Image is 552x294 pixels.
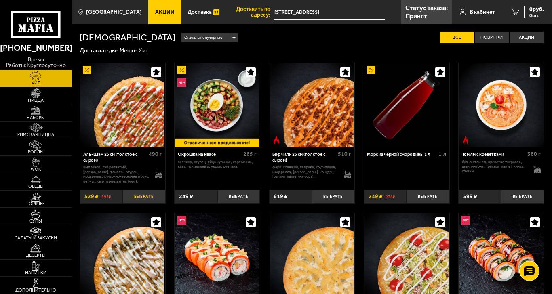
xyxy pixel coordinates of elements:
[83,152,147,163] div: Аль-Шам 25 см (толстое с сыром)
[461,216,470,225] img: Новинка
[217,190,260,204] button: Выбрать
[101,194,111,199] s: 595 ₽
[122,190,165,204] button: Выбрать
[269,63,354,147] a: Острое блюдоБиф чили 25 см (толстое с сыром)
[120,47,137,54] a: Меню-
[364,63,449,147] img: Морс из черной смородины 1 л
[470,9,495,15] span: В кабинет
[272,136,280,144] img: Острое блюдо
[475,32,509,43] label: Новинки
[367,152,436,157] div: Морс из черной смородины 1 л
[139,47,148,55] div: Хит
[149,151,162,157] span: 490 г
[83,66,91,74] img: Акционный
[462,160,528,173] p: бульон том ям, креветка тигровая, шампиньоны, [PERSON_NAME], кинза, сливки.
[463,194,477,199] span: 599 ₽
[529,6,544,12] span: 0 руб.
[178,152,241,157] div: Окрошка на квасе
[272,152,336,163] div: Биф чили 25 см (толстое с сыром)
[272,165,338,178] p: фарш говяжий, паприка, соус-пицца, моцарелла, [PERSON_NAME]-кочудян, [PERSON_NAME] (на борт).
[364,63,449,147] a: АкционныйМорс из черной смородины 1 л
[274,5,385,20] span: Ленинградская область, Всеволожский район, Заневское городское поселение, Кудрово, Европейский пр...
[177,66,186,74] img: Акционный
[274,5,385,20] input: Ваш адрес доставки
[80,63,165,147] a: АкционныйАль-Шам 25 см (толстое с сыром)
[270,63,354,147] img: Биф чили 25 см (толстое с сыром)
[407,190,449,204] button: Выбрать
[213,8,219,17] img: 15daf4d41897b9f0e9f617042186c801.svg
[155,9,175,15] span: Акции
[175,63,259,147] img: Окрошка на квасе
[405,5,448,11] p: Статус заказа:
[527,151,541,157] span: 360 г
[501,190,544,204] button: Выбрать
[459,63,543,147] img: Том ям с креветками
[440,32,474,43] label: Все
[462,152,525,157] div: Том ям с креветками
[338,151,351,157] span: 510 г
[529,13,544,18] span: 0 шт.
[184,32,222,43] span: Сначала популярные
[80,47,118,54] a: Доставка еды-
[188,9,212,15] span: Доставка
[178,160,257,169] p: ветчина, огурец, яйцо куриное, картофель, квас, лук зеленый, укроп, сметана.
[274,194,288,199] span: 619 ₽
[459,63,544,147] a: Острое блюдоТом ям с креветками
[438,151,446,157] span: 1 л
[405,13,427,19] p: Принят
[386,194,395,199] s: 278 ₽
[80,63,164,147] img: Аль-Шам 25 см (толстое с сыром)
[367,66,375,74] img: Акционный
[177,78,186,87] img: Новинка
[175,63,260,147] a: АкционныйНовинкаОкрошка на квасе
[86,9,142,15] span: [GEOGRAPHIC_DATA]
[83,165,149,183] p: цыпленок, лук репчатый, [PERSON_NAME], томаты, огурец, моцарелла, сливочно-чесночный соус, кетчуп...
[243,151,257,157] span: 265 г
[177,216,186,225] img: Новинка
[226,6,274,17] span: Доставить по адресу:
[510,32,544,43] label: Акции
[369,194,383,199] span: 249 ₽
[80,33,175,42] h1: [DEMOGRAPHIC_DATA]
[84,194,99,199] span: 529 ₽
[179,194,193,199] span: 249 ₽
[461,136,470,144] img: Острое блюдо
[312,190,354,204] button: Выбрать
